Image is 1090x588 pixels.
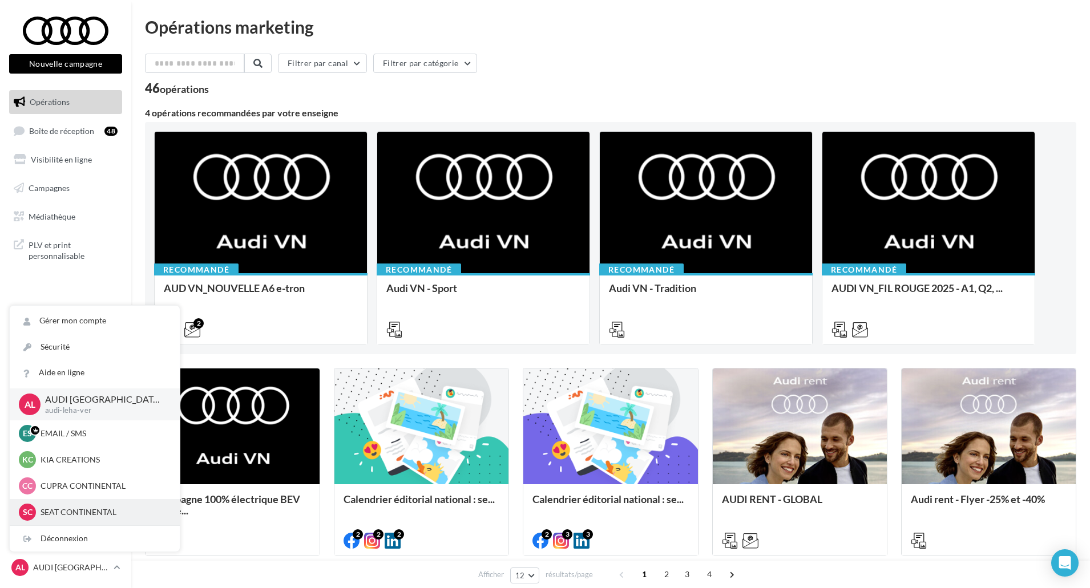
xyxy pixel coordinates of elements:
[377,263,461,276] div: Recommandé
[353,529,363,540] div: 2
[510,567,539,583] button: 12
[822,263,906,276] div: Recommandé
[41,506,166,518] p: SEAT CONTINENTAL
[722,493,822,505] span: AUDI RENT - GLOBAL
[1051,549,1079,577] div: Open Intercom Messenger
[7,205,124,229] a: Médiathèque
[10,334,180,360] a: Sécurité
[41,428,166,439] p: EMAIL / SMS
[9,557,122,578] a: AL AUDI [GEOGRAPHIC_DATA]
[546,569,593,580] span: résultats/page
[30,97,70,107] span: Opérations
[104,127,118,136] div: 48
[10,526,180,551] div: Déconnexion
[9,54,122,74] button: Nouvelle campagne
[193,318,204,329] div: 2
[29,183,70,193] span: Campagnes
[373,529,383,540] div: 2
[657,565,676,583] span: 2
[160,84,209,94] div: opérations
[22,454,33,465] span: KC
[29,125,94,135] span: Boîte de réception
[145,82,209,95] div: 46
[23,506,33,518] span: SC
[155,493,300,517] span: Campagne 100% électrique BEV Septe...
[386,282,457,294] span: Audi VN - Sport
[23,428,32,439] span: ES
[45,405,162,416] p: audi-leha-ver
[31,155,92,164] span: Visibilité en ligne
[29,211,75,221] span: Médiathèque
[7,90,124,114] a: Opérations
[532,493,684,505] span: Calendrier éditorial national : se...
[515,571,525,580] span: 12
[41,480,166,492] p: CUPRA CONTINENTAL
[911,493,1045,505] span: Audi rent - Flyer -25% et -40%
[562,529,572,540] div: 3
[7,233,124,266] a: PLV et print personnalisable
[700,565,718,583] span: 4
[10,308,180,334] a: Gérer mon compte
[41,454,166,465] p: KIA CREATIONS
[635,565,653,583] span: 1
[7,119,124,143] a: Boîte de réception48
[394,529,404,540] div: 2
[678,565,696,583] span: 3
[154,263,239,276] div: Recommandé
[164,282,305,294] span: AUD VN_NOUVELLE A6 e-tron
[609,282,696,294] span: Audi VN - Tradition
[145,108,1076,117] div: 4 opérations recommandées par votre enseigne
[29,237,118,262] span: PLV et print personnalisable
[599,263,684,276] div: Recommandé
[45,393,162,406] p: AUDI [GEOGRAPHIC_DATA]
[831,282,1003,294] span: AUDI VN_FIL ROUGE 2025 - A1, Q2, ...
[145,18,1076,35] div: Opérations marketing
[22,480,33,492] span: CC
[25,398,35,411] span: AL
[15,562,25,573] span: AL
[542,529,552,540] div: 2
[373,54,477,73] button: Filtrer par catégorie
[7,176,124,200] a: Campagnes
[478,569,504,580] span: Afficher
[33,562,109,573] p: AUDI [GEOGRAPHIC_DATA]
[10,360,180,386] a: Aide en ligne
[583,529,593,540] div: 3
[278,54,367,73] button: Filtrer par canal
[344,493,495,505] span: Calendrier éditorial national : se...
[7,148,124,172] a: Visibilité en ligne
